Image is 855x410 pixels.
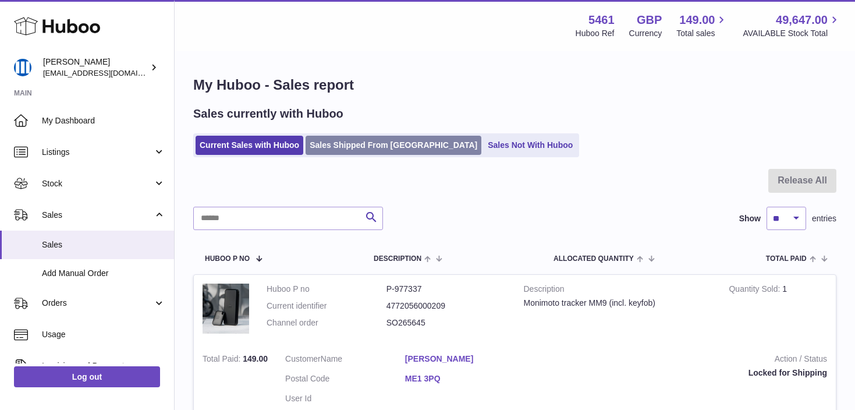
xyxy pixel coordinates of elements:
[374,255,421,263] span: Description
[285,393,405,404] dt: User Id
[386,317,506,328] dd: SO265645
[576,28,615,39] div: Huboo Ref
[267,284,386,295] dt: Huboo P no
[637,12,662,28] strong: GBP
[42,239,165,250] span: Sales
[42,178,153,189] span: Stock
[14,366,160,387] a: Log out
[196,136,303,155] a: Current Sales with Huboo
[679,12,715,28] span: 149.00
[386,301,506,312] dd: 4772056000209
[676,28,728,39] span: Total sales
[588,12,615,28] strong: 5461
[203,284,249,334] img: 1712818038.jpg
[484,136,577,155] a: Sales Not With Huboo
[42,298,153,309] span: Orders
[43,56,148,79] div: [PERSON_NAME]
[285,354,405,367] dt: Name
[42,115,165,126] span: My Dashboard
[42,360,153,372] span: Invoicing and Payments
[267,301,386,312] dt: Current identifier
[542,354,827,367] strong: Action / Status
[193,106,343,122] h2: Sales currently with Huboo
[766,255,807,263] span: Total paid
[720,275,836,345] td: 1
[285,373,405,387] dt: Postal Code
[524,298,712,309] div: Monimoto tracker MM9 (incl. keyfob)
[42,329,165,340] span: Usage
[203,354,243,366] strong: Total Paid
[542,367,827,379] div: Locked for Shipping
[405,354,525,365] a: [PERSON_NAME]
[205,255,250,263] span: Huboo P no
[42,268,165,279] span: Add Manual Order
[554,255,634,263] span: ALLOCATED Quantity
[405,373,525,384] a: ME1 3PQ
[43,68,171,77] span: [EMAIL_ADDRESS][DOMAIN_NAME]
[285,354,321,363] span: Customer
[243,354,268,363] span: 149.00
[629,28,662,39] div: Currency
[743,28,841,39] span: AVAILABLE Stock Total
[776,12,828,28] span: 49,647.00
[386,284,506,295] dd: P-977337
[739,213,761,224] label: Show
[306,136,481,155] a: Sales Shipped From [GEOGRAPHIC_DATA]
[729,284,782,296] strong: Quantity Sold
[14,59,31,76] img: oksana@monimoto.com
[812,213,836,224] span: entries
[42,147,153,158] span: Listings
[42,210,153,221] span: Sales
[743,12,841,39] a: 49,647.00 AVAILABLE Stock Total
[267,317,386,328] dt: Channel order
[193,76,836,94] h1: My Huboo - Sales report
[676,12,728,39] a: 149.00 Total sales
[524,284,712,298] strong: Description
